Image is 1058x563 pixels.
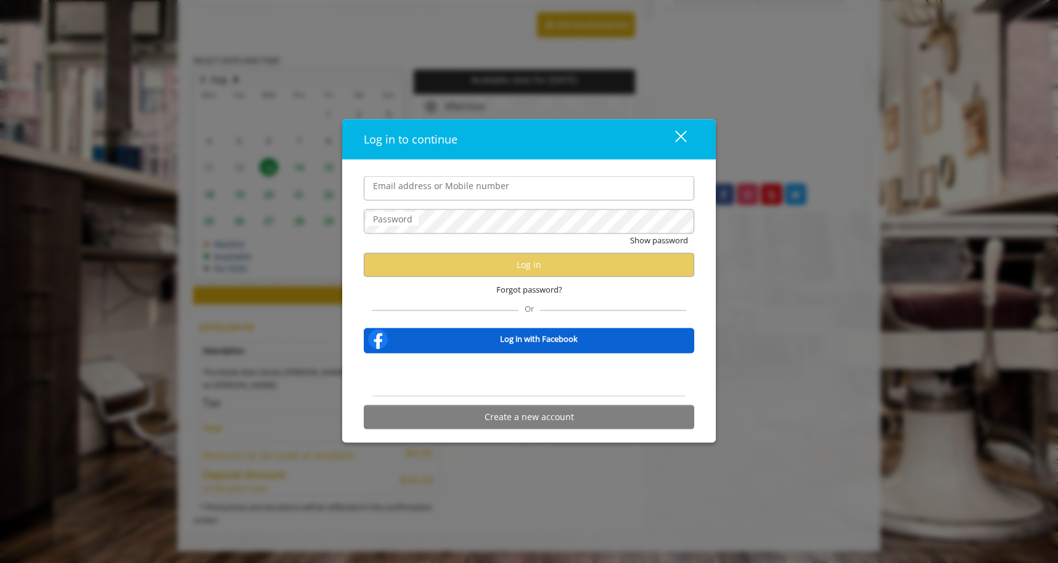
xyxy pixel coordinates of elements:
[461,361,597,388] iframe: Sign in with Google Button
[364,132,457,147] span: Log in to continue
[496,283,562,296] span: Forgot password?
[364,405,694,429] button: Create a new account
[364,253,694,277] button: Log in
[500,333,578,346] b: Log in with Facebook
[367,179,515,193] label: Email address or Mobile number
[366,326,390,351] img: facebook-logo
[519,302,540,314] span: Or
[652,126,694,152] button: close dialog
[364,209,694,234] input: Password
[364,176,694,201] input: Email address or Mobile number
[367,213,419,226] label: Password
[630,234,688,247] button: Show password
[661,130,686,148] div: close dialog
